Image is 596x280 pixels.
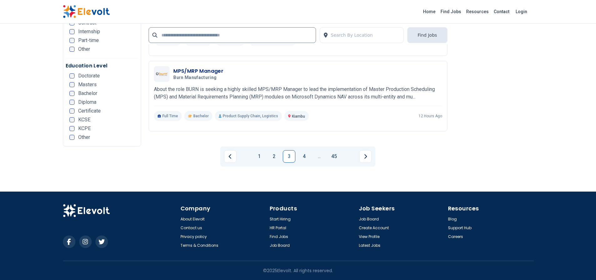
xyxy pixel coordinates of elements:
[78,82,97,87] span: Masters
[419,114,442,119] p: 12 hours ago
[270,204,355,213] h4: Products
[253,150,265,163] a: Page 1
[270,234,288,239] a: Find Jobs
[69,100,74,105] input: Diploma
[78,108,101,114] span: Certificate
[193,114,209,119] span: Bachelor
[224,150,372,163] ul: Pagination
[438,7,464,17] a: Find Jobs
[78,100,96,105] span: Diploma
[155,72,168,76] img: Burn Manufacturing
[69,38,74,43] input: Part-time
[78,126,91,131] span: KCPE
[78,47,90,52] span: Other
[270,217,291,222] a: Start Hiring
[512,5,531,18] a: Login
[565,250,596,280] iframe: Chat Widget
[420,7,438,17] a: Home
[181,217,205,222] a: About Elevolt
[224,150,237,163] a: Previous page
[63,204,110,217] img: Elevolt
[69,82,74,87] input: Masters
[359,204,444,213] h4: Job Seekers
[78,73,100,78] span: Doctorate
[78,135,90,140] span: Other
[359,150,372,163] a: Next page
[181,234,207,239] a: Privacy policy
[154,86,442,101] p: About the role BURN is seeking a highly skilled MPS/MRP Manager to lead the implementation of Mas...
[181,204,266,213] h4: Company
[270,243,290,248] a: Job Board
[173,67,223,75] h3: MPS/MRP Manager
[181,225,202,230] a: Contact us
[215,111,282,121] p: Product Supply Chain, Logistics
[448,225,471,230] a: Support Hub
[78,29,100,34] span: Internship
[270,225,286,230] a: HR Portal
[69,29,74,34] input: Internship
[328,150,340,163] a: Page 45
[78,20,96,25] span: Contract
[69,91,74,96] input: Bachelor
[448,217,457,222] a: Blog
[66,62,139,70] h5: Education Level
[69,47,74,52] input: Other
[292,114,305,119] span: Kiambu
[407,27,447,43] button: Find Jobs
[154,66,442,121] a: Burn ManufacturingMPS/MRP ManagerBurn ManufacturingAbout the role BURN is seeking a highly skille...
[78,117,90,122] span: KCSE
[263,267,333,274] p: © 2025 Elevolt. All rights reserved.
[173,75,216,81] span: Burn Manufacturing
[464,7,491,17] a: Resources
[359,234,380,239] a: View Profile
[69,135,74,140] input: Other
[78,91,97,96] span: Bachelor
[63,5,110,18] img: Elevolt
[69,126,74,131] input: KCPE
[359,217,379,222] a: Job Board
[359,225,389,230] a: Create Account
[491,7,512,17] a: Contact
[359,243,380,248] a: Latest Jobs
[313,150,325,163] a: Jump forward
[69,73,74,78] input: Doctorate
[181,243,218,248] a: Terms & Conditions
[268,150,280,163] a: Page 2
[69,108,74,114] input: Certificate
[298,150,310,163] a: Page 4
[448,234,463,239] a: Careers
[78,38,99,43] span: Part-time
[69,117,74,122] input: KCSE
[283,150,295,163] a: Page 3 is your current page
[154,111,182,121] p: Full Time
[448,204,533,213] h4: Resources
